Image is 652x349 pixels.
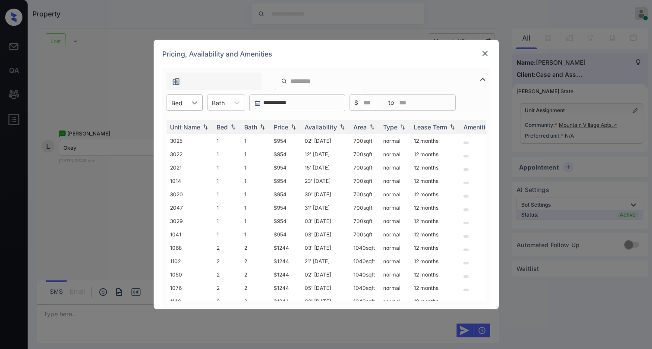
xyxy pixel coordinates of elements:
td: 1 [213,228,241,241]
td: 700 sqft [350,161,380,174]
img: sorting [229,124,237,130]
td: 1 [241,174,270,188]
img: sorting [338,124,346,130]
td: 1 [241,161,270,174]
img: sorting [258,124,267,130]
td: 2 [213,281,241,295]
td: normal [380,188,410,201]
span: $ [354,98,358,107]
td: 1 [241,188,270,201]
td: 2021 [167,161,213,174]
td: 12 months [410,134,460,148]
td: 1 [213,201,241,214]
td: 1 [213,214,241,228]
td: 1 [241,228,270,241]
td: 1102 [167,255,213,268]
td: 1041 [167,228,213,241]
td: normal [380,134,410,148]
div: Price [274,123,288,131]
td: 1040 sqft [350,268,380,281]
img: icon-zuma [172,77,180,86]
td: 3029 [167,214,213,228]
td: 12 months [410,188,460,201]
td: normal [380,148,410,161]
img: sorting [201,124,210,130]
img: close [481,49,489,58]
td: 30' [DATE] [301,188,350,201]
td: 2 [241,281,270,295]
td: normal [380,201,410,214]
td: 2 [241,241,270,255]
td: 2 [213,295,241,308]
td: 1050 [167,268,213,281]
td: 12 months [410,241,460,255]
td: normal [380,295,410,308]
td: 3025 [167,134,213,148]
td: normal [380,241,410,255]
td: $954 [270,201,301,214]
td: 12' [DATE] [301,148,350,161]
div: Bed [217,123,228,131]
img: icon-zuma [281,77,287,85]
td: 700 sqft [350,201,380,214]
td: 1 [213,174,241,188]
td: 1014 [167,174,213,188]
td: 2047 [167,201,213,214]
td: 05' [DATE] [301,281,350,295]
td: 12 months [410,161,460,174]
div: Lease Term [414,123,447,131]
td: 3020 [167,188,213,201]
span: to [388,98,394,107]
td: $1244 [270,241,301,255]
td: 1 [213,148,241,161]
td: $954 [270,188,301,201]
td: 1 [241,214,270,228]
td: 2 [213,268,241,281]
td: 700 sqft [350,188,380,201]
td: $954 [270,161,301,174]
td: normal [380,281,410,295]
div: Amenities [463,123,492,131]
td: 3022 [167,148,213,161]
td: 12 months [410,255,460,268]
td: 03' [DATE] [301,214,350,228]
td: $954 [270,148,301,161]
td: 1 [213,188,241,201]
td: normal [380,255,410,268]
td: 21' [DATE] [301,255,350,268]
td: 1068 [167,241,213,255]
td: $1244 [270,295,301,308]
img: icon-zuma [478,74,488,85]
div: Type [383,123,397,131]
div: Pricing, Availability and Amenities [154,40,499,68]
td: $1244 [270,255,301,268]
td: 03' [DATE] [301,295,350,308]
td: 700 sqft [350,214,380,228]
td: 02' [DATE] [301,268,350,281]
img: sorting [448,124,457,130]
td: 03' [DATE] [301,228,350,241]
div: Availability [305,123,337,131]
td: 700 sqft [350,228,380,241]
td: 1 [241,148,270,161]
td: 31' [DATE] [301,201,350,214]
td: 1040 sqft [350,281,380,295]
td: 700 sqft [350,134,380,148]
td: $954 [270,214,301,228]
td: 12 months [410,268,460,281]
td: 1076 [167,281,213,295]
td: normal [380,268,410,281]
img: sorting [398,124,407,130]
td: normal [380,174,410,188]
td: 02' [DATE] [301,134,350,148]
td: 12 months [410,214,460,228]
td: $954 [270,174,301,188]
td: 1040 sqft [350,255,380,268]
td: 2 [241,268,270,281]
td: 700 sqft [350,148,380,161]
td: 1 [213,134,241,148]
td: 23' [DATE] [301,174,350,188]
td: 12 months [410,228,460,241]
div: Area [353,123,367,131]
td: 12 months [410,295,460,308]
